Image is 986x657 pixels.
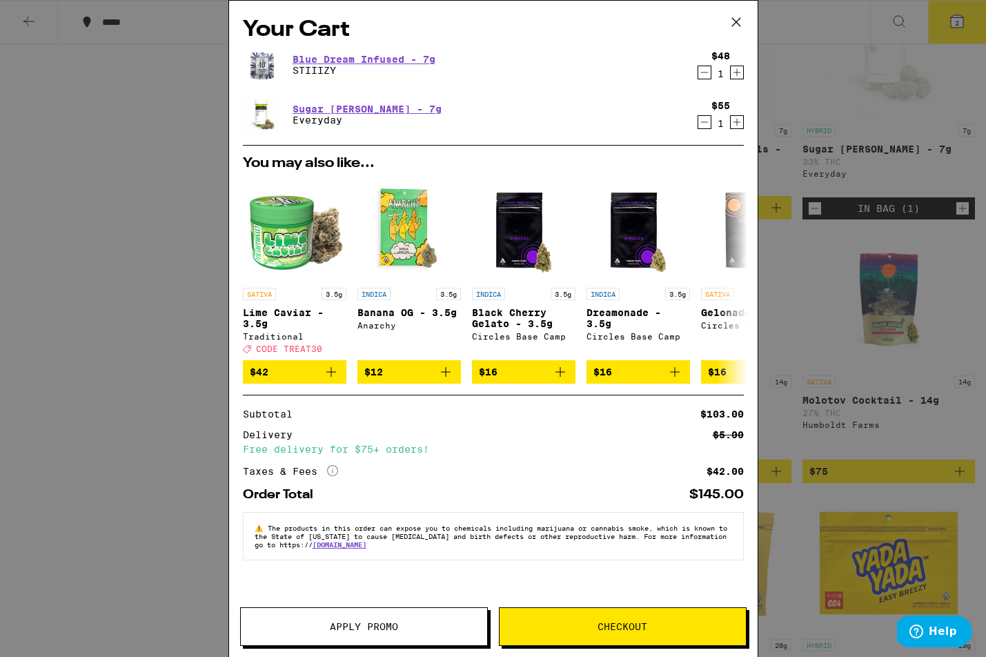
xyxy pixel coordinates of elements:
[357,177,461,360] a: Open page for Banana OG - 3.5g from Anarchy
[472,177,575,360] a: Open page for Black Cherry Gelato - 3.5g from Circles Base Camp
[293,104,442,115] a: Sugar [PERSON_NAME] - 7g
[243,177,346,281] img: Traditional - Lime Caviar - 3.5g
[586,360,690,384] button: Add to bag
[357,360,461,384] button: Add to bag
[698,66,711,79] button: Decrement
[436,288,461,300] p: 3.5g
[698,115,711,129] button: Decrement
[711,68,730,79] div: 1
[711,50,730,61] div: $48
[322,288,346,300] p: 3.5g
[472,307,575,329] p: Black Cherry Gelato - 3.5g
[701,177,805,281] img: Circles Base Camp - Gelonade - 3.5g
[701,360,805,384] button: Add to bag
[293,115,442,126] p: Everyday
[897,616,972,650] iframe: Opens a widget where you can find more information
[708,366,727,377] span: $16
[243,430,302,440] div: Delivery
[357,307,461,318] p: Banana OG - 3.5g
[700,409,744,419] div: $103.00
[701,321,805,330] div: Circles Base Camp
[243,465,338,478] div: Taxes & Fees
[243,14,744,46] h2: Your Cart
[472,288,505,300] p: INDICA
[357,288,391,300] p: INDICA
[243,157,744,170] h2: You may also like...
[707,467,744,476] div: $42.00
[472,332,575,341] div: Circles Base Camp
[255,524,727,549] span: The products in this order can expose you to chemicals including marijuana or cannabis smoke, whi...
[593,366,612,377] span: $16
[711,118,730,129] div: 1
[250,366,268,377] span: $42
[472,177,575,281] img: Circles Base Camp - Black Cherry Gelato - 3.5g
[713,430,744,440] div: $5.00
[701,307,805,318] p: Gelonade - 3.5g
[243,332,346,341] div: Traditional
[689,489,744,501] div: $145.00
[586,288,620,300] p: INDICA
[730,66,744,79] button: Increment
[586,307,690,329] p: Dreamonade - 3.5g
[730,115,744,129] button: Increment
[472,360,575,384] button: Add to bag
[243,95,282,134] img: Everyday - Sugar Rush Smalls - 7g
[330,622,398,631] span: Apply Promo
[586,332,690,341] div: Circles Base Camp
[364,366,383,377] span: $12
[240,607,488,646] button: Apply Promo
[479,366,497,377] span: $16
[243,444,744,454] div: Free delivery for $75+ orders!
[665,288,690,300] p: 3.5g
[243,177,346,360] a: Open page for Lime Caviar - 3.5g from Traditional
[701,288,734,300] p: SATIVA
[551,288,575,300] p: 3.5g
[293,54,435,65] a: Blue Dream Infused - 7g
[586,177,690,360] a: Open page for Dreamonade - 3.5g from Circles Base Camp
[256,344,322,353] span: CODE TREAT30
[499,607,747,646] button: Checkout
[243,46,282,84] img: STIIIZY - Blue Dream Infused - 7g
[711,100,730,111] div: $55
[243,489,323,501] div: Order Total
[293,65,435,76] p: STIIIZY
[357,321,461,330] div: Anarchy
[243,307,346,329] p: Lime Caviar - 3.5g
[357,177,461,281] img: Anarchy - Banana OG - 3.5g
[255,524,268,532] span: ⚠️
[701,177,805,360] a: Open page for Gelonade - 3.5g from Circles Base Camp
[598,622,647,631] span: Checkout
[243,409,302,419] div: Subtotal
[243,360,346,384] button: Add to bag
[586,177,690,281] img: Circles Base Camp - Dreamonade - 3.5g
[313,540,366,549] a: [DOMAIN_NAME]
